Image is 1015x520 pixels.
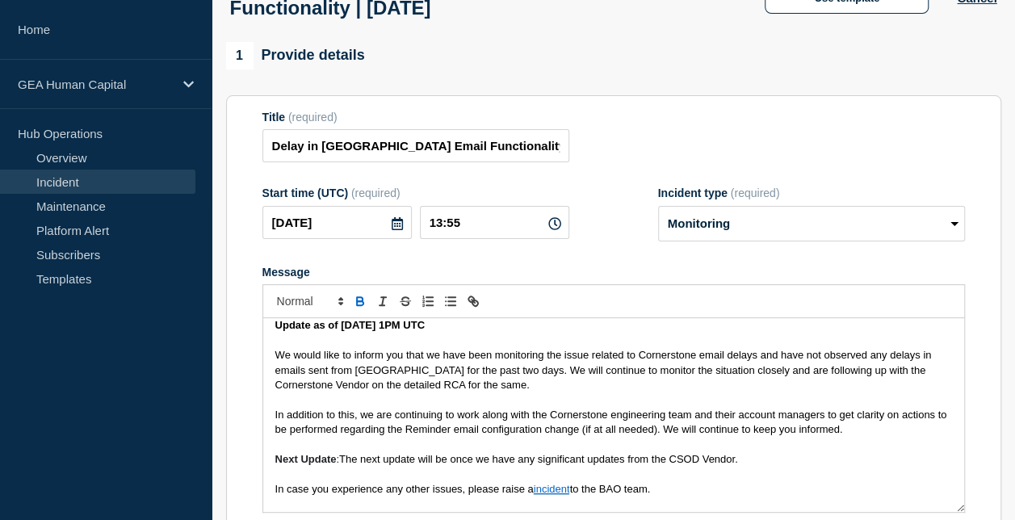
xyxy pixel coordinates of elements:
[262,187,569,199] div: Start time (UTC)
[262,111,569,124] div: Title
[336,453,339,465] span: :
[262,129,569,162] input: Title
[351,187,401,199] span: (required)
[275,349,934,391] span: We would like to inform you that we have been monitoring the issue related to Cornerstone email d...
[339,453,738,465] span: The next update will be once we have any significant updates from the CSOD Vendor.
[270,291,349,311] span: Font size
[439,291,462,311] button: Toggle bulleted list
[420,206,569,239] input: HH:MM
[275,483,534,495] span: In case you experience any other issues, please raise a
[534,483,570,495] a: incident
[371,291,394,311] button: Toggle italic text
[417,291,439,311] button: Toggle ordered list
[275,409,950,435] span: In addition to this, we are continuing to work along with the Cornerstone engineering team and th...
[226,42,254,69] span: 1
[349,291,371,311] button: Toggle bold text
[462,291,484,311] button: Toggle link
[275,319,425,331] strong: Update as of [DATE] 1PM UTC
[263,318,964,512] div: Message
[569,483,650,495] span: to the BAO team.
[658,206,965,241] select: Incident type
[731,187,780,199] span: (required)
[226,42,365,69] div: Provide details
[288,111,338,124] span: (required)
[658,187,965,199] div: Incident type
[262,206,412,239] input: YYYY-MM-DD
[394,291,417,311] button: Toggle strikethrough text
[262,266,965,279] div: Message
[275,453,337,465] strong: Next Update
[18,78,173,91] p: GEA Human Capital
